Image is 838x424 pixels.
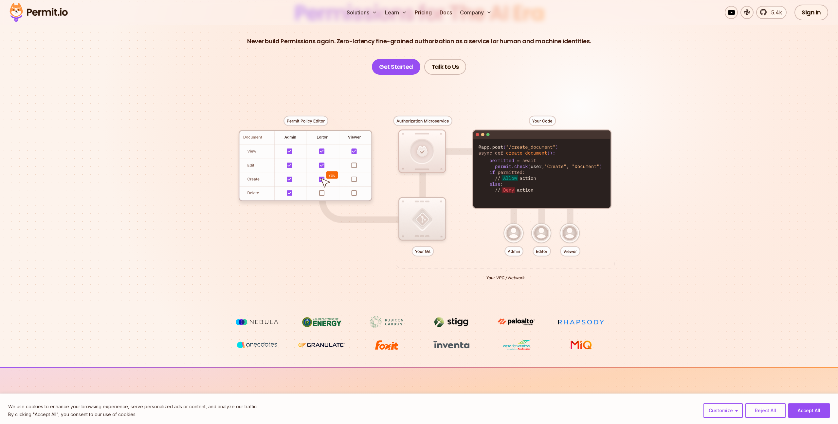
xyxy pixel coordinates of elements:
img: Granulate [297,339,346,351]
p: Never build Permissions again. Zero-latency fine-grained authorization as a service for human and... [247,37,591,46]
img: Foxit [362,339,411,351]
a: 5.4k [756,6,787,19]
button: Company [457,6,494,19]
button: Customize [703,403,743,418]
a: Sign In [794,5,828,20]
img: Casa dos Ventos [492,339,541,351]
img: inventa [427,339,476,351]
a: Docs [437,6,455,19]
a: Get Started [372,59,420,75]
img: Nebula [232,316,282,328]
button: Learn [382,6,410,19]
img: Permit logo [7,1,71,24]
p: By clicking "Accept All", you consent to our use of cookies. [8,411,258,418]
img: Rubicon [362,316,411,328]
a: Talk to Us [424,59,466,75]
button: Solutions [344,6,380,19]
img: paloalto [492,316,541,328]
img: Rhapsody Health [556,316,606,328]
button: Reject All [745,403,786,418]
img: Stigg [427,316,476,328]
img: MIQ [559,339,603,351]
img: vega [232,339,282,351]
img: US department of energy [297,316,346,328]
p: We use cookies to enhance your browsing experience, serve personalized ads or content, and analyz... [8,403,258,411]
a: Pricing [412,6,434,19]
span: 5.4k [767,9,782,16]
button: Accept All [788,403,830,418]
